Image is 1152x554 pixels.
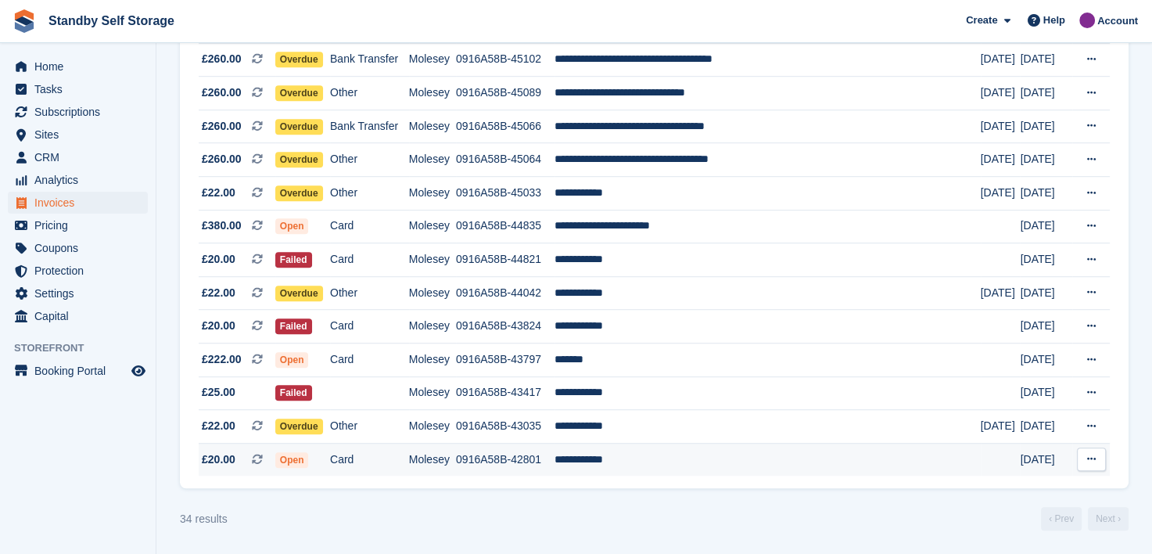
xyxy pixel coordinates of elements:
span: £260.00 [202,51,242,67]
td: [DATE] [981,410,1021,444]
td: Molesey [409,443,456,476]
span: Tasks [34,78,128,100]
span: Home [34,56,128,77]
a: Next [1088,507,1129,531]
td: 0916A58B-45102 [456,43,554,77]
span: Create [966,13,997,28]
td: Card [330,344,409,377]
span: Overdue [275,85,323,101]
span: Overdue [275,152,323,167]
td: Molesey [409,310,456,344]
td: 0916A58B-45033 [456,177,554,210]
span: Overdue [275,419,323,434]
span: Storefront [14,340,156,356]
span: Overdue [275,119,323,135]
td: [DATE] [1020,410,1071,444]
td: 0916A58B-44835 [456,210,554,243]
a: menu [8,260,148,282]
span: Open [275,452,309,468]
span: £22.00 [202,185,235,201]
td: 0916A58B-42801 [456,443,554,476]
td: Other [330,77,409,110]
td: Molesey [409,376,456,410]
td: Card [330,243,409,277]
td: Molesey [409,43,456,77]
td: [DATE] [1020,43,1071,77]
img: Sue Ford [1079,13,1095,28]
a: menu [8,146,148,168]
a: menu [8,78,148,100]
span: Sites [34,124,128,146]
span: £222.00 [202,351,242,368]
td: Molesey [409,143,456,177]
span: £25.00 [202,384,235,401]
span: £380.00 [202,218,242,234]
span: £260.00 [202,151,242,167]
td: 0916A58B-45089 [456,77,554,110]
td: [DATE] [1020,376,1071,410]
td: Molesey [409,276,456,310]
span: Coupons [34,237,128,259]
td: [DATE] [981,177,1021,210]
td: 0916A58B-45066 [456,110,554,143]
td: 0916A58B-45064 [456,143,554,177]
td: 0916A58B-44042 [456,276,554,310]
a: Standby Self Storage [42,8,181,34]
td: [DATE] [1020,344,1071,377]
span: £260.00 [202,118,242,135]
nav: Page [1038,507,1132,531]
span: £260.00 [202,85,242,101]
a: menu [8,360,148,382]
span: £20.00 [202,318,235,334]
td: Other [330,143,409,177]
td: 0916A58B-43824 [456,310,554,344]
span: Failed [275,318,312,334]
td: Other [330,276,409,310]
td: Card [330,310,409,344]
span: CRM [34,146,128,168]
span: Failed [275,385,312,401]
td: Molesey [409,177,456,210]
span: £20.00 [202,451,235,468]
a: menu [8,169,148,191]
span: Pricing [34,214,128,236]
td: [DATE] [981,276,1021,310]
span: Overdue [275,185,323,201]
td: [DATE] [1020,110,1071,143]
span: Help [1043,13,1065,28]
span: Protection [34,260,128,282]
a: menu [8,214,148,236]
a: menu [8,305,148,327]
td: [DATE] [981,43,1021,77]
span: £22.00 [202,285,235,301]
td: Bank Transfer [330,43,409,77]
td: [DATE] [981,77,1021,110]
span: £20.00 [202,251,235,268]
span: Capital [34,305,128,327]
span: Invoices [34,192,128,214]
td: Other [330,410,409,444]
div: 34 results [180,511,228,527]
td: 0916A58B-44821 [456,243,554,277]
span: Settings [34,282,128,304]
span: Analytics [34,169,128,191]
span: Booking Portal [34,360,128,382]
a: menu [8,56,148,77]
td: 0916A58B-43797 [456,344,554,377]
td: Molesey [409,210,456,243]
span: Account [1097,13,1138,29]
td: [DATE] [1020,443,1071,476]
span: £22.00 [202,418,235,434]
td: Molesey [409,410,456,444]
span: Overdue [275,286,323,301]
span: Subscriptions [34,101,128,123]
span: Overdue [275,52,323,67]
td: [DATE] [981,143,1021,177]
td: Molesey [409,243,456,277]
img: stora-icon-8386f47178a22dfd0bd8f6a31ec36ba5ce8667c1dd55bd0f319d3a0aa187defe.svg [13,9,36,33]
td: Molesey [409,77,456,110]
span: Failed [275,252,312,268]
a: Preview store [129,362,148,380]
td: Bank Transfer [330,110,409,143]
a: Previous [1041,507,1082,531]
